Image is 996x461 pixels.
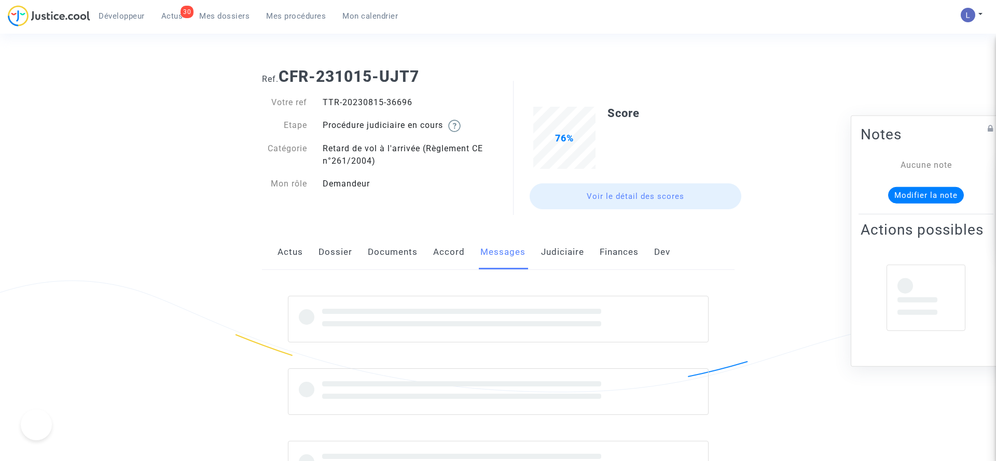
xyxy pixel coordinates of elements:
[654,235,670,269] a: Dev
[315,178,498,190] div: Demandeur
[541,235,584,269] a: Judiciaire
[90,8,153,24] a: Développeur
[254,142,315,167] div: Catégorie
[199,11,250,21] span: Mes dossiers
[161,11,183,21] span: Actus
[315,119,498,132] div: Procédure judiciaire en cours
[876,159,976,171] div: Aucune note
[888,187,964,204] button: Modifier la note
[254,119,315,132] div: Etape
[8,5,90,26] img: jc-logo.svg
[278,235,303,269] a: Actus
[21,409,52,440] iframe: Help Scout Beacon - Open
[279,67,419,85] b: CFR-231015-UJT7
[368,235,418,269] a: Documents
[600,235,639,269] a: Finances
[480,235,525,269] a: Messages
[191,8,258,24] a: Mes dossiers
[342,11,398,21] span: Mon calendrier
[530,183,741,209] a: Voir le détail des scores
[861,221,991,239] h2: Actions possibles
[315,96,498,109] div: TTR-20230815-36696
[607,107,640,120] b: Score
[319,235,352,269] a: Dossier
[315,142,498,167] div: Retard de vol à l'arrivée (Règlement CE n°261/2004)
[254,96,315,109] div: Votre ref
[153,8,191,24] a: 30Actus
[262,74,279,84] span: Ref.
[861,125,991,143] h2: Notes
[555,133,574,143] span: 76%
[181,6,193,18] div: 30
[254,178,315,190] div: Mon rôle
[448,120,461,132] img: help.svg
[99,11,145,21] span: Développeur
[258,8,334,24] a: Mes procédures
[266,11,326,21] span: Mes procédures
[334,8,406,24] a: Mon calendrier
[433,235,465,269] a: Accord
[961,8,975,22] img: AATXAJzI13CaqkJmx-MOQUbNyDE09GJ9dorwRvFSQZdH=s96-c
